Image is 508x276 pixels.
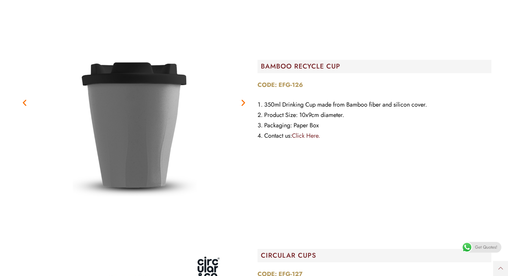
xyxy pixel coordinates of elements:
h2: CIRCULAR CUPS [261,252,491,259]
strong: CODE: EFG-126 [258,81,303,89]
span: Product Size: 10x9cm diameter. [264,111,344,119]
h2: BAMBOO RECYCLE CUP [261,63,491,70]
a: Click Here. [292,131,320,140]
li: Contact us: [258,131,491,141]
span: Get Quotes! [475,242,497,253]
span: Packaging: Paper Box [264,121,319,130]
div: Previous slide [20,98,29,107]
span: 350ml Drinking Cup made from Bamboo fiber and silicon cover. [264,100,427,109]
div: Next slide [239,98,247,107]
